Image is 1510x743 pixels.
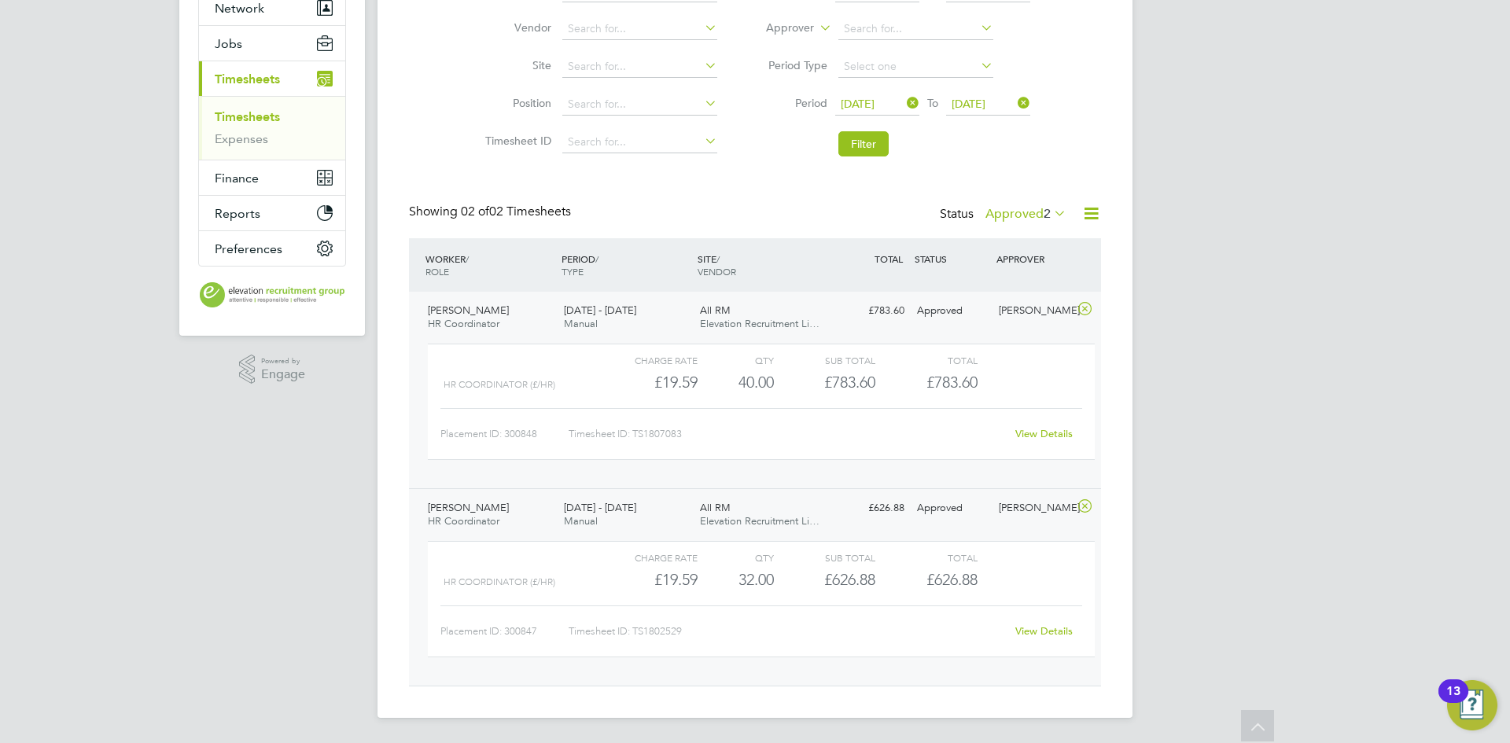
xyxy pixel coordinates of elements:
[569,421,1005,447] div: Timesheet ID: TS1807083
[564,303,636,317] span: [DATE] - [DATE]
[562,265,584,278] span: TYPE
[239,355,306,384] a: Powered byEngage
[215,131,268,146] a: Expenses
[774,548,875,567] div: Sub Total
[700,317,819,330] span: Elevation Recruitment Li…
[774,351,875,370] div: Sub Total
[444,379,555,390] span: HR Coordinator (£/HR)
[595,252,598,265] span: /
[774,370,875,395] div: £783.60
[428,514,499,528] span: HR Coordinator
[911,245,993,273] div: STATUS
[562,18,717,40] input: Search for...
[985,206,1066,222] label: Approved
[993,298,1074,324] div: [PERSON_NAME]
[841,97,875,111] span: [DATE]
[564,501,636,514] span: [DATE] - [DATE]
[1044,206,1051,222] span: 2
[461,204,571,219] span: 02 Timesheets
[261,368,305,381] span: Engage
[698,265,736,278] span: VENDOR
[199,61,345,96] button: Timesheets
[875,252,903,265] span: TOTAL
[562,56,717,78] input: Search for...
[200,282,344,307] img: elevationrecruitmentgroup-logo-retina.png
[199,231,345,266] button: Preferences
[1446,691,1460,712] div: 13
[409,204,574,220] div: Showing
[596,351,698,370] div: Charge rate
[694,245,830,285] div: SITE
[757,58,827,72] label: Period Type
[261,355,305,368] span: Powered by
[993,245,1074,273] div: APPROVER
[838,56,993,78] input: Select one
[829,495,911,521] div: £626.88
[923,93,943,113] span: To
[875,351,977,370] div: Total
[596,567,698,593] div: £19.59
[700,514,819,528] span: Elevation Recruitment Li…
[993,495,1074,521] div: [PERSON_NAME]
[428,303,509,317] span: [PERSON_NAME]
[428,501,509,514] span: [PERSON_NAME]
[926,570,978,589] span: £626.88
[1015,427,1073,440] a: View Details
[461,204,489,219] span: 02 of
[700,501,731,514] span: All RM
[481,58,551,72] label: Site
[569,619,1005,644] div: Timesheet ID: TS1802529
[757,96,827,110] label: Period
[440,421,569,447] div: Placement ID: 300848
[1447,680,1497,730] button: Open Resource Center, 13 new notifications
[698,370,774,395] div: 40.00
[911,495,993,521] div: Approved
[743,20,814,36] label: Approver
[481,96,551,110] label: Position
[564,317,598,330] span: Manual
[596,370,698,395] div: £19.59
[215,72,280,86] span: Timesheets
[215,171,259,186] span: Finance
[425,265,449,278] span: ROLE
[428,317,499,330] span: HR Coordinator
[440,619,569,644] div: Placement ID: 300847
[198,282,346,307] a: Go to home page
[199,96,345,160] div: Timesheets
[215,36,242,51] span: Jobs
[199,160,345,195] button: Finance
[698,567,774,593] div: 32.00
[700,303,731,317] span: All RM
[215,241,282,256] span: Preferences
[716,252,720,265] span: /
[558,245,694,285] div: PERIOD
[838,131,889,156] button: Filter
[215,109,280,124] a: Timesheets
[698,548,774,567] div: QTY
[562,131,717,153] input: Search for...
[940,204,1070,226] div: Status
[829,298,911,324] div: £783.60
[562,94,717,116] input: Search for...
[422,245,558,285] div: WORKER
[481,20,551,35] label: Vendor
[199,26,345,61] button: Jobs
[199,196,345,230] button: Reports
[698,351,774,370] div: QTY
[481,134,551,148] label: Timesheet ID
[1015,624,1073,638] a: View Details
[564,514,598,528] span: Manual
[926,373,978,392] span: £783.60
[911,298,993,324] div: Approved
[466,252,469,265] span: /
[215,1,264,16] span: Network
[215,206,260,221] span: Reports
[596,548,698,567] div: Charge rate
[838,18,993,40] input: Search for...
[952,97,985,111] span: [DATE]
[774,567,875,593] div: £626.88
[875,548,977,567] div: Total
[444,576,555,587] span: HR Coordinator (£/HR)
